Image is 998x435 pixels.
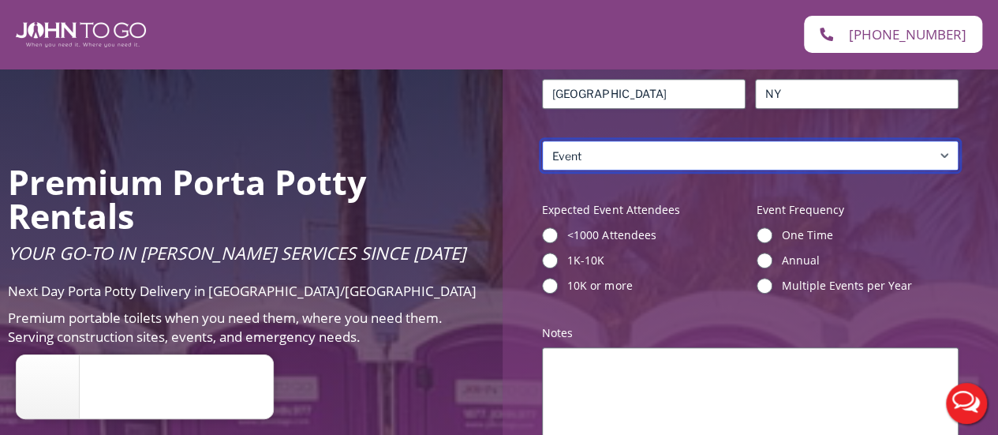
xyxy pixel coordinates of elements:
img: John To Go [16,22,146,47]
label: 1K-10K [567,253,744,268]
input: State [755,79,959,109]
input: City [542,79,746,109]
label: <1000 Attendees [567,227,744,243]
a: [PHONE_NUMBER] [804,16,982,53]
label: Annual [782,253,959,268]
label: 10K or more [567,278,744,294]
label: One Time [782,227,959,243]
span: Next Day Porta Potty Delivery in [GEOGRAPHIC_DATA]/[GEOGRAPHIC_DATA] [8,282,477,300]
label: Multiple Events per Year [782,278,959,294]
span: Your Go-To in [PERSON_NAME] Services Since [DATE] [8,241,465,264]
label: Notes [542,325,959,341]
button: Live Chat [935,372,998,435]
legend: Expected Event Attendees [542,202,679,218]
h2: Premium Porta Potty Rentals [8,165,479,233]
span: [PHONE_NUMBER] [849,28,966,41]
span: Premium portable toilets when you need them, where you need them. Serving construction sites, eve... [8,309,443,346]
legend: Event Frequency [757,202,844,218]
